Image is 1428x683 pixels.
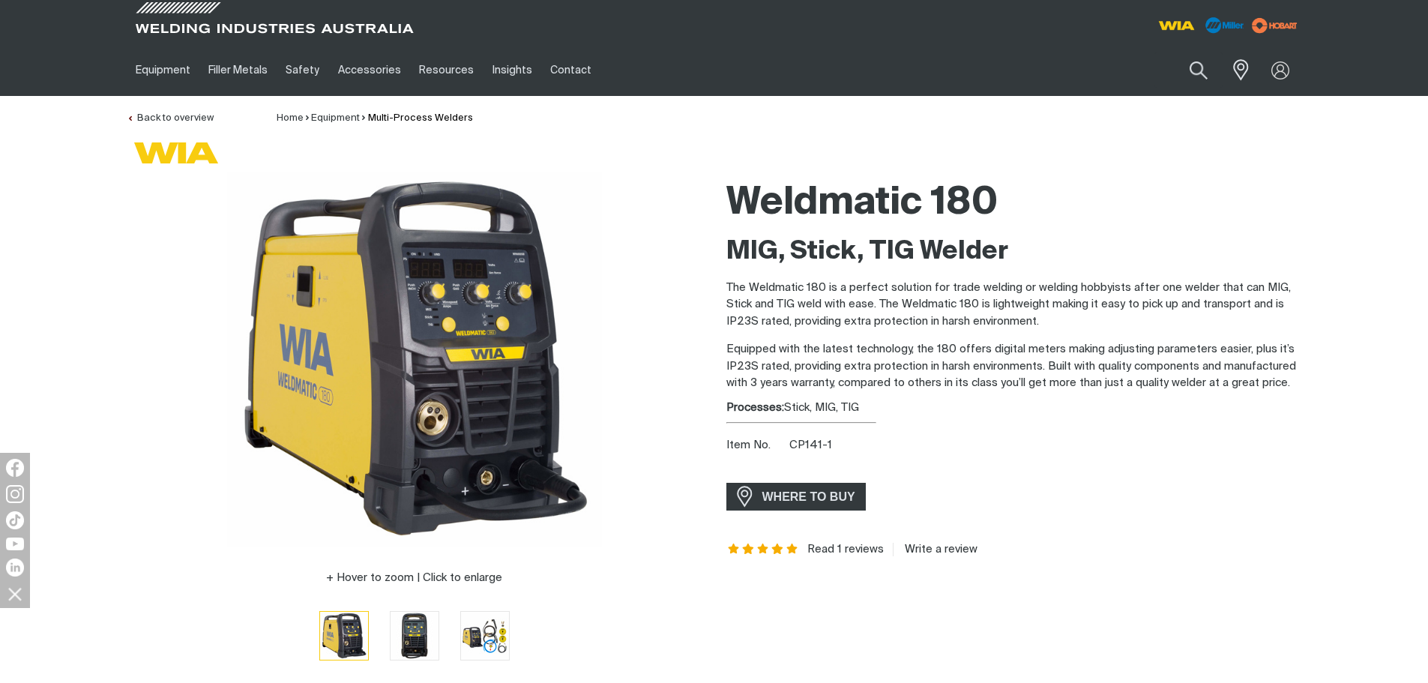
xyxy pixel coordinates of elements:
[541,44,600,96] a: Contact
[320,612,368,660] img: Weldmatic 180
[127,44,199,96] a: Equipment
[6,485,24,503] img: Instagram
[753,485,865,509] span: WHERE TO BUY
[277,111,473,126] nav: Breadcrumb
[410,44,483,96] a: Resources
[368,113,473,123] a: Multi-Process Welders
[726,400,1302,417] div: Stick, MIG, TIG
[483,44,540,96] a: Insights
[789,439,832,451] span: CP141-1
[277,44,328,96] a: Safety
[1173,52,1224,88] button: Search products
[807,543,884,556] a: Read 1 reviews
[277,113,304,123] a: Home
[227,172,602,547] img: Weldmatic 180
[726,179,1302,228] h1: Weldmatic 180
[390,611,439,661] button: Go to slide 2
[391,612,439,660] img: Weldmatic 180
[319,611,369,661] button: Go to slide 1
[726,341,1302,392] p: Equipped with the latest technology, the 180 offers digital meters making adjusting parameters ea...
[461,612,509,660] img: Weldmatic 180
[127,44,1008,96] nav: Main
[6,559,24,577] img: LinkedIn
[329,44,410,96] a: Accessories
[726,235,1302,268] h2: MIG, Stick, TIG Welder
[317,569,511,587] button: Hover to zoom | Click to enlarge
[1154,52,1223,88] input: Product name or item number...
[127,113,214,123] a: Back to overview of Multi-Process Welders
[893,543,977,556] a: Write a review
[1247,14,1302,37] img: miller
[460,611,510,661] button: Go to slide 3
[311,113,360,123] a: Equipment
[6,511,24,529] img: TikTok
[726,437,787,454] span: Item No.
[726,544,800,555] span: Rating: 5
[726,402,784,413] strong: Processes:
[726,280,1302,331] p: The Weldmatic 180 is a perfect solution for trade welding or welding hobbyists after one welder t...
[2,581,28,607] img: hide socials
[199,44,277,96] a: Filler Metals
[6,538,24,550] img: YouTube
[726,483,867,511] a: WHERE TO BUY
[6,459,24,477] img: Facebook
